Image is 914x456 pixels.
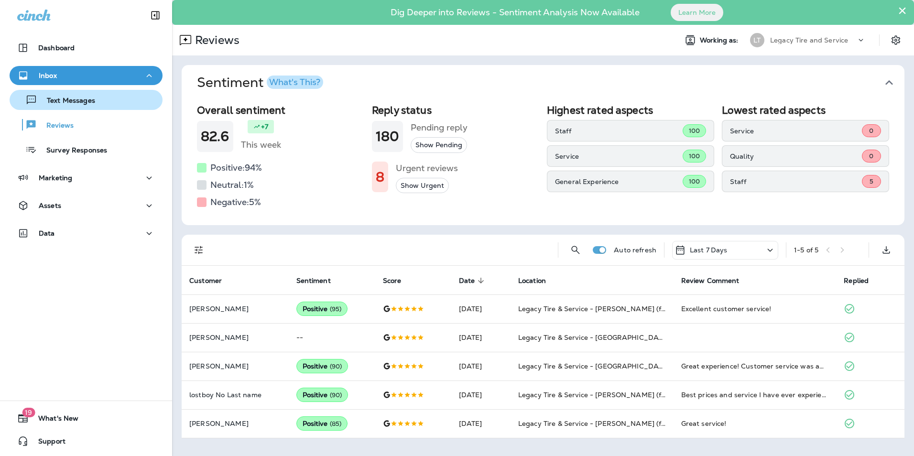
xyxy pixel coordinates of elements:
div: Positive [296,302,348,316]
span: 100 [689,127,700,135]
span: 100 [689,152,700,160]
td: -- [289,323,375,352]
button: Settings [887,32,904,49]
span: Sentiment [296,277,331,285]
p: Reviews [37,121,74,130]
p: Service [730,127,862,135]
p: Marketing [39,174,72,182]
p: [PERSON_NAME] [189,362,281,370]
h5: Urgent reviews [396,161,458,176]
span: Legacy Tire & Service - [GEOGRAPHIC_DATA] (formerly Magic City Tire & Service) [518,362,788,370]
button: Dashboard [10,38,163,57]
span: Review Comment [681,277,740,285]
p: General Experience [555,178,683,185]
p: Service [555,152,683,160]
p: Survey Responses [37,146,107,155]
button: 19What's New [10,409,163,428]
span: Customer [189,276,234,285]
span: Date [459,276,488,285]
button: Reviews [10,115,163,135]
td: [DATE] [451,294,511,323]
button: Learn More [671,4,723,21]
p: +7 [261,122,268,131]
h2: Lowest rated aspects [722,104,889,116]
p: [PERSON_NAME] [189,305,281,313]
h5: Neutral: 1 % [210,177,254,193]
button: Inbox [10,66,163,85]
span: Legacy Tire & Service - [PERSON_NAME] (formerly Chelsea Tire Pros) [518,304,749,313]
span: Support [29,437,65,449]
span: Score [383,276,414,285]
p: Text Messages [37,97,95,106]
td: [DATE] [451,409,511,438]
span: ( 95 ) [330,305,342,313]
div: Great experience! Customer service was amazing and the entire process was quick! They kept me inf... [681,361,829,371]
span: Legacy Tire & Service - [GEOGRAPHIC_DATA] (formerly Chalkville Auto & Tire Service) [518,333,804,342]
span: 19 [22,408,35,417]
div: Positive [296,388,348,402]
div: What's This? [269,78,320,87]
h5: Positive: 94 % [210,160,262,175]
button: SentimentWhat's This? [189,65,912,100]
button: Survey Responses [10,140,163,160]
td: [DATE] [451,380,511,409]
button: Search Reviews [566,240,585,260]
p: Inbox [39,72,57,79]
button: What's This? [267,76,323,89]
h1: 8 [376,169,384,185]
span: Score [383,277,402,285]
span: What's New [29,414,78,426]
button: Collapse Sidebar [142,6,169,25]
span: Location [518,277,546,285]
button: Assets [10,196,163,215]
button: Filters [189,240,208,260]
div: 1 - 5 of 5 [794,246,818,254]
button: Support [10,432,163,451]
p: [PERSON_NAME] [189,420,281,427]
h1: 82.6 [201,129,229,144]
p: Last 7 Days [690,246,728,254]
p: Reviews [191,33,239,47]
button: Data [10,224,163,243]
span: Replied [844,276,881,285]
span: 0 [869,127,873,135]
span: ( 90 ) [330,362,342,370]
span: 5 [870,177,873,185]
div: Excellent customer service! [681,304,829,314]
h2: Overall sentiment [197,104,364,116]
button: Export as CSV [877,240,896,260]
span: Date [459,277,475,285]
button: Marketing [10,168,163,187]
span: 0 [869,152,873,160]
p: Data [39,229,55,237]
div: Great service! [681,419,829,428]
button: Close [898,3,907,18]
p: Staff [555,127,683,135]
div: Positive [296,359,348,373]
span: Working as: [700,36,740,44]
h2: Reply status [372,104,539,116]
span: ( 90 ) [330,391,342,399]
div: Positive [296,416,348,431]
span: Legacy Tire & Service - [PERSON_NAME] (formerly Chelsea Tire Pros) [518,391,749,399]
div: LT [750,33,764,47]
p: Legacy Tire and Service [770,36,848,44]
span: Review Comment [681,276,752,285]
button: Show Pending [411,137,467,153]
span: Legacy Tire & Service - [PERSON_NAME] (formerly Chelsea Tire Pros) [518,419,749,428]
h5: Negative: 5 % [210,195,261,210]
h1: Sentiment [197,75,323,91]
h1: 180 [376,129,399,144]
h5: Pending reply [411,120,468,135]
button: Show Urgent [396,178,449,194]
p: Dig Deeper into Reviews - Sentiment Analysis Now Available [363,11,667,14]
div: SentimentWhat's This? [182,100,904,225]
td: [DATE] [451,323,511,352]
span: Customer [189,277,222,285]
span: Sentiment [296,276,343,285]
span: Location [518,276,558,285]
p: [PERSON_NAME] [189,334,281,341]
span: ( 85 ) [330,420,342,428]
p: Dashboard [38,44,75,52]
p: lostboy No Last name [189,391,281,399]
